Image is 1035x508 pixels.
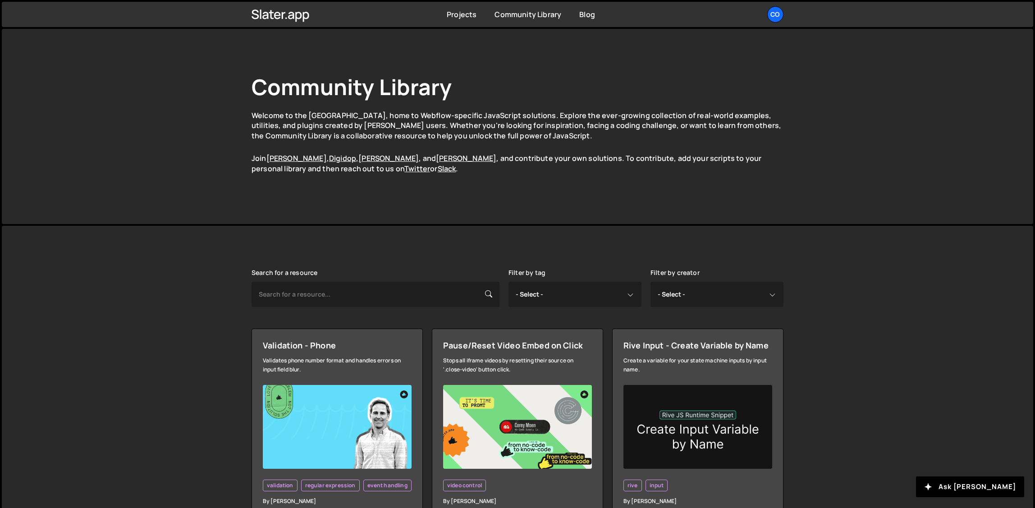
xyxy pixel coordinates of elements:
[252,269,317,276] label: Search for a resource
[579,9,595,19] a: Blog
[650,482,664,489] span: input
[495,9,561,19] a: Community Library
[627,482,638,489] span: rive
[447,482,482,489] span: video control
[404,164,430,174] a: Twitter
[367,482,408,489] span: event handling
[252,110,783,141] p: Welcome to the [GEOGRAPHIC_DATA], home to Webflow-specific JavaScript solutions. Explore the ever...
[443,340,592,351] div: Pause/Reset Video Embed on Click
[266,153,327,163] a: [PERSON_NAME]
[263,385,412,469] img: YT%20-%20Thumb%20(1).png
[252,153,783,174] p: Join , , , and , and contribute your own solutions. To contribute, add your scripts to your perso...
[443,385,592,469] img: YT%20-%20Thumb%20(7).png
[263,340,412,351] div: Validation - Phone
[623,356,772,374] div: Create a variable for your state machine inputs by input name.
[767,6,783,23] a: co
[267,482,293,489] span: validation
[252,72,783,101] h1: Community Library
[508,269,545,276] label: Filter by tag
[263,356,412,374] div: Validates phone number format and handles errors on input field blur.
[305,482,356,489] span: regular expression
[447,9,476,19] a: Projects
[650,269,700,276] label: Filter by creator
[623,497,772,506] div: By [PERSON_NAME]
[916,476,1024,497] button: Ask [PERSON_NAME]
[436,153,496,163] a: [PERSON_NAME]
[438,164,456,174] a: Slack
[443,497,592,506] div: By [PERSON_NAME]
[263,497,412,506] div: By [PERSON_NAME]
[252,282,499,307] input: Search for a resource...
[358,153,419,163] a: [PERSON_NAME]
[443,356,592,374] div: Stops all iframe videos by resetting their source on '.close-video' button click.
[623,385,772,469] img: inputvarbyname.png
[623,340,772,351] div: Rive Input - Create Variable by Name
[329,153,356,163] a: Digidop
